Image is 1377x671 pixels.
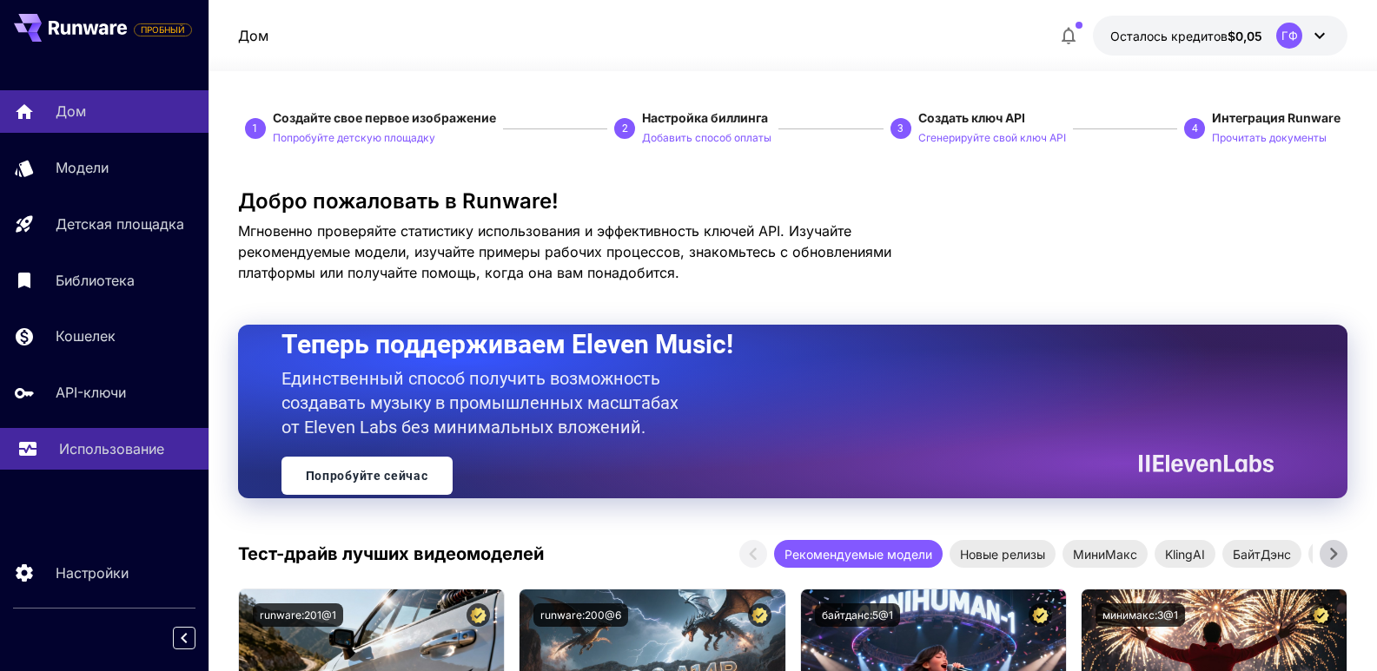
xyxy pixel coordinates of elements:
[1093,16,1347,56] button: 0,05 доллараГФ
[56,272,135,289] font: Библиотека
[59,440,164,457] font: Использование
[1110,27,1262,45] div: 0,05 доллара
[1212,127,1327,148] button: Прочитать документы
[273,131,435,144] font: Попробуйте детскую площадку
[622,122,628,135] font: 2
[281,368,679,437] font: Единственный способ получить возможность создавать музыку в промышленных масштабах от Eleven Labs...
[238,188,559,214] font: Добро пожаловать в Runware!
[281,457,453,495] a: Попробуйте сейчас
[642,110,768,125] font: Настройка биллинга
[134,19,192,40] span: Добавьте свою платежную карту, чтобы включить все функции платформы.
[784,547,932,562] font: Рекомендуемые модели
[173,627,195,649] button: Свернуть боковую панель
[748,603,771,627] button: Сертифицированная модель — проверена на наилучшую производительность и включает коммерческую лице...
[56,384,126,401] font: API-ключи
[56,327,116,345] font: Кошелек
[238,25,268,46] nav: хлебные крошки
[1073,547,1137,562] font: МиниМакс
[815,603,900,627] button: байтданс:5@1
[1212,110,1341,125] font: Интеграция Runware
[238,27,268,44] font: Дом
[642,127,771,148] button: Добавить способ оплаты
[56,564,129,582] font: Настройки
[540,609,621,622] font: runware:200@6
[1212,131,1327,144] font: Прочитать документы
[306,469,428,483] font: Попробуйте сейчас
[1165,547,1205,562] font: KlingAI
[238,25,268,46] a: Дом
[238,543,544,564] font: Тест-драйв лучших видеомоделей
[1233,547,1291,562] font: БайтДэнс
[1228,29,1262,43] font: $0,05
[253,603,343,627] button: runware:201@1
[918,127,1066,148] button: Сгенерируйте свой ключ API
[56,102,86,120] font: Дом
[642,131,771,144] font: Добавить способ оплаты
[960,547,1045,562] font: Новые релизы
[897,122,904,135] font: 3
[1155,540,1215,568] div: KlingAI
[252,122,258,135] font: 1
[950,540,1056,568] div: Новые релизы
[1096,603,1185,627] button: минимакс:3@1
[1063,540,1148,568] div: МиниМакс
[1110,29,1228,43] font: Осталось кредитов
[918,110,1025,125] font: Создать ключ API
[56,215,184,233] font: Детская площадка
[238,222,891,281] font: Мгновенно проверяйте статистику использования и эффективность ключей API. Изучайте рекомендуемые ...
[1192,122,1198,135] font: 4
[467,603,490,627] button: Сертифицированная модель — проверена на наилучшую производительность и включает коммерческую лице...
[1281,29,1298,43] font: ГФ
[918,131,1066,144] font: Сгенерируйте свой ключ API
[1102,609,1178,622] font: минимакс:3@1
[260,609,336,622] font: runware:201@1
[186,622,209,654] div: Свернуть боковую панель
[273,110,496,125] font: Создайте свое первое изображение
[1029,603,1052,627] button: Сертифицированная модель — проверена на наилучшую производительность и включает коммерческую лице...
[1222,540,1301,568] div: БайтДэнс
[822,609,893,622] font: байтданс:5@1
[281,329,733,359] font: Теперь поддерживаем Eleven Music!
[141,24,185,35] font: ПРОБНЫЙ
[273,127,435,148] button: Попробуйте детскую площадку
[56,159,109,176] font: Модели
[1309,603,1333,627] button: Сертифицированная модель — проверена на наилучшую производительность и включает коммерческую лице...
[774,540,943,568] div: Рекомендуемые модели
[533,603,628,627] button: runware:200@6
